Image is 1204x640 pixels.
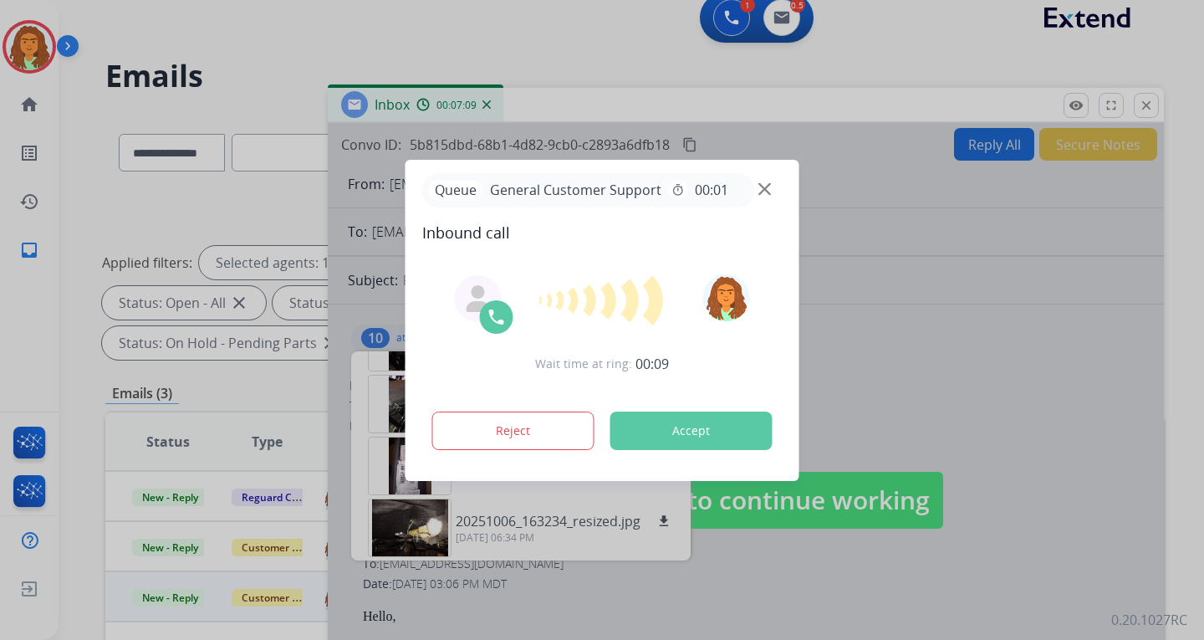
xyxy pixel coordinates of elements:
span: 00:01 [695,180,728,200]
span: 00:09 [635,354,669,374]
p: 0.20.1027RC [1111,610,1187,630]
span: General Customer Support [483,180,668,200]
p: Queue [429,180,483,201]
img: avatar [702,274,749,321]
button: Accept [610,412,773,450]
img: call-icon [487,307,507,327]
span: Wait time at ring: [535,356,632,372]
img: close-button [758,182,771,195]
span: Inbound call [422,221,783,244]
button: Reject [432,412,594,450]
img: agent-avatar [465,285,492,312]
mat-icon: timer [671,183,685,197]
